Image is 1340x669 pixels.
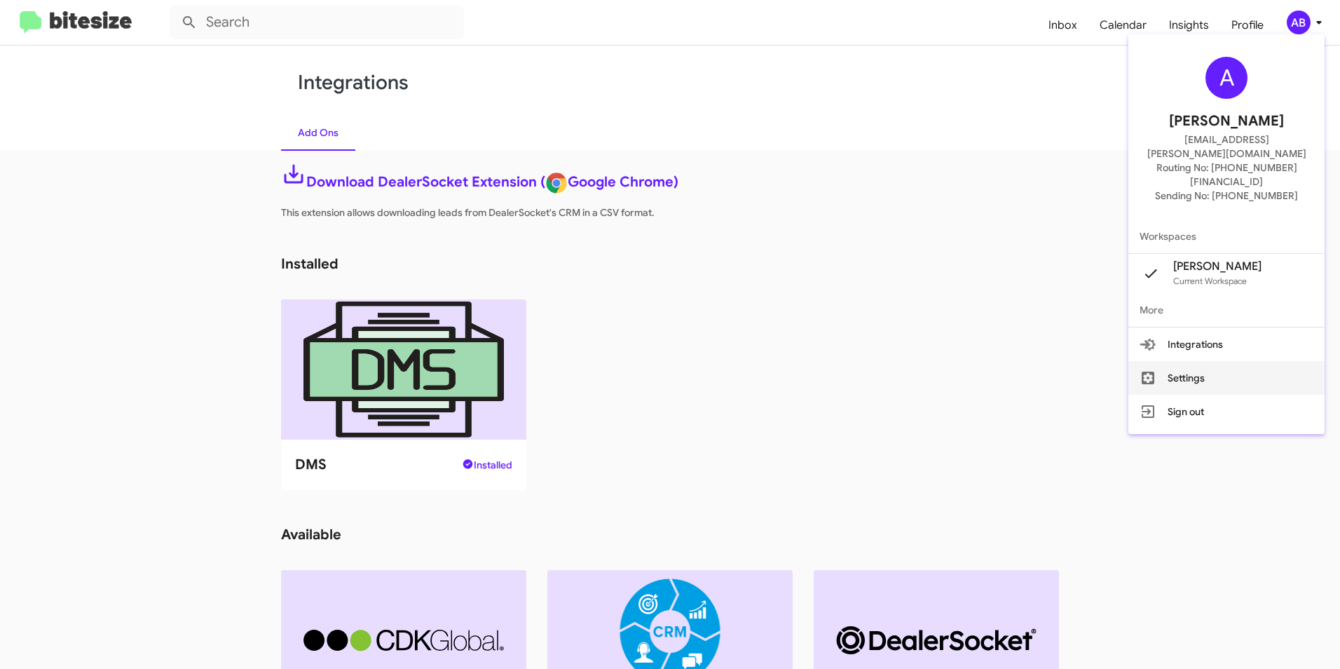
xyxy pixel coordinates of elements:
[1128,361,1325,395] button: Settings
[1169,110,1284,133] span: [PERSON_NAME]
[1155,189,1298,203] span: Sending No: [PHONE_NUMBER]
[1205,57,1247,99] div: A
[1128,293,1325,327] span: More
[1173,259,1262,273] span: [PERSON_NAME]
[1128,395,1325,428] button: Sign out
[1128,219,1325,253] span: Workspaces
[1173,276,1247,286] span: Current Workspace
[1128,327,1325,361] button: Integrations
[1145,161,1308,189] span: Routing No: [PHONE_NUMBER][FINANCIAL_ID]
[1145,133,1308,161] span: [EMAIL_ADDRESS][PERSON_NAME][DOMAIN_NAME]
